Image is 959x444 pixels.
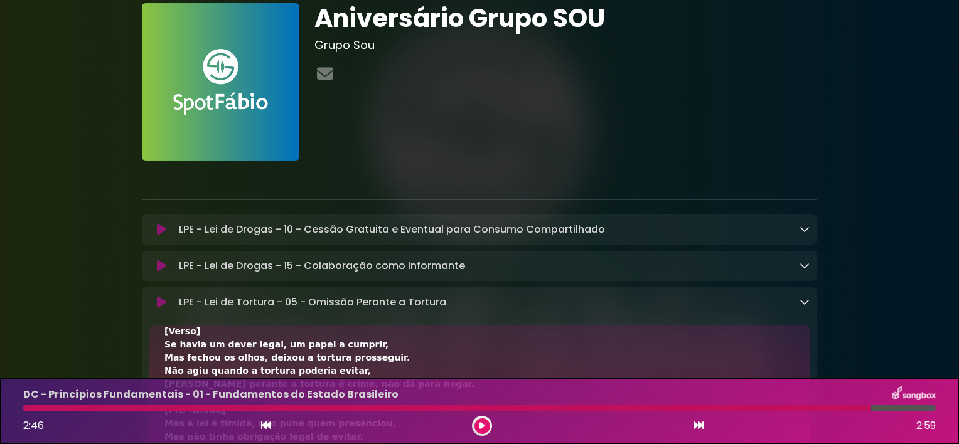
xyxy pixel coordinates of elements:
[892,386,936,403] img: songbox-logo-white.png
[142,3,299,161] img: FAnVhLgaRSStWruMDZa6
[314,3,817,33] h1: Aniversário Grupo SOU
[916,418,936,433] span: 2:59
[23,418,44,433] span: 2:46
[179,222,605,237] p: LPE - Lei de Drogas - 10 - Cessão Gratuita e Eventual para Consumo Compartilhado
[179,295,446,310] p: LPE - Lei de Tortura - 05 - Omissão Perante a Tortura
[179,258,465,273] p: LPE - Lei de Drogas - 15 - Colaboração como Informante
[314,38,817,52] h3: Grupo Sou
[23,387,399,402] p: DC - Princípios Fundamentais - 01 - Fundamentos do Estado Brasileiro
